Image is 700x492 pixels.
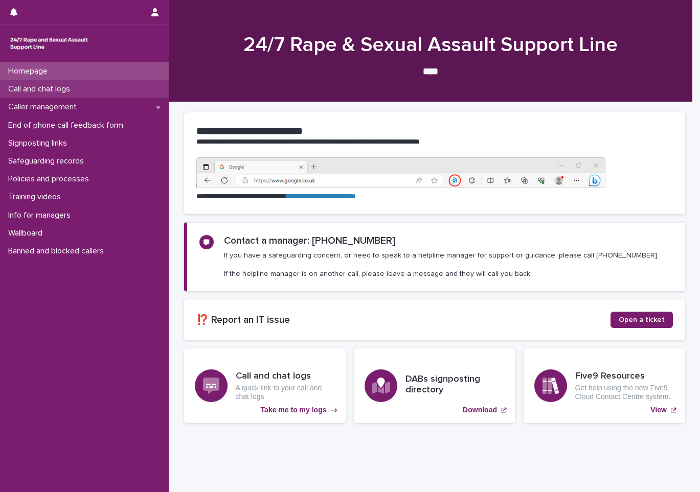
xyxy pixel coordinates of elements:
[524,348,685,423] a: View
[196,314,611,326] h2: ⁉️ Report an IT issue
[405,374,505,396] h3: DABs signposting directory
[4,174,97,184] p: Policies and processes
[611,312,673,328] a: Open a ticket
[4,121,131,130] p: End of phone call feedback form
[196,157,605,188] img: https%3A%2F%2Fcdn.document360.io%2F0deca9d6-0dac-4e56-9e8f-8d9979bfce0e%2FImages%2FDocumentation%...
[236,384,335,401] p: A quick link to your call and chat logs
[575,384,674,401] p: Get help using the new Five9 Cloud Contact Centre system.
[261,406,327,414] p: Take me to my logs
[4,102,85,112] p: Caller management
[4,84,78,94] p: Call and chat logs
[184,348,346,423] a: Take me to my logs
[4,228,51,238] p: Wallboard
[4,192,69,202] p: Training videos
[4,138,75,148] p: Signposting links
[354,348,515,423] a: Download
[4,246,112,256] p: Banned and blocked callers
[619,316,665,323] span: Open a ticket
[180,33,681,57] h1: 24/7 Rape & Sexual Assault Support Line
[224,251,659,279] p: If you have a safeguarding concern, or need to speak to a helpline manager for support or guidanc...
[650,406,667,414] p: View
[4,156,92,166] p: Safeguarding records
[4,66,56,76] p: Homepage
[224,235,395,247] h2: Contact a manager: [PHONE_NUMBER]
[236,371,335,382] h3: Call and chat logs
[463,406,497,414] p: Download
[8,33,90,54] img: rhQMoQhaT3yELyF149Cw
[575,371,674,382] h3: Five9 Resources
[4,210,79,220] p: Info for managers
